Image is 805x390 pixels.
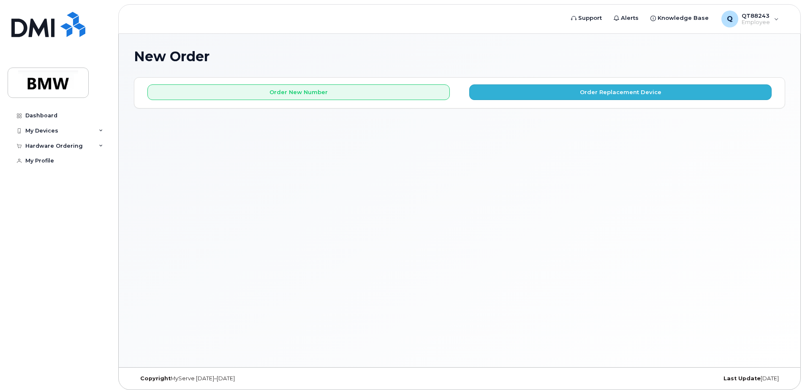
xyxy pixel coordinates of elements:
h1: New Order [134,49,785,64]
iframe: Messenger Launcher [768,353,799,384]
button: Order New Number [147,84,450,100]
div: [DATE] [568,375,785,382]
strong: Copyright [140,375,171,382]
div: MyServe [DATE]–[DATE] [134,375,351,382]
button: Order Replacement Device [469,84,772,100]
strong: Last Update [723,375,761,382]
